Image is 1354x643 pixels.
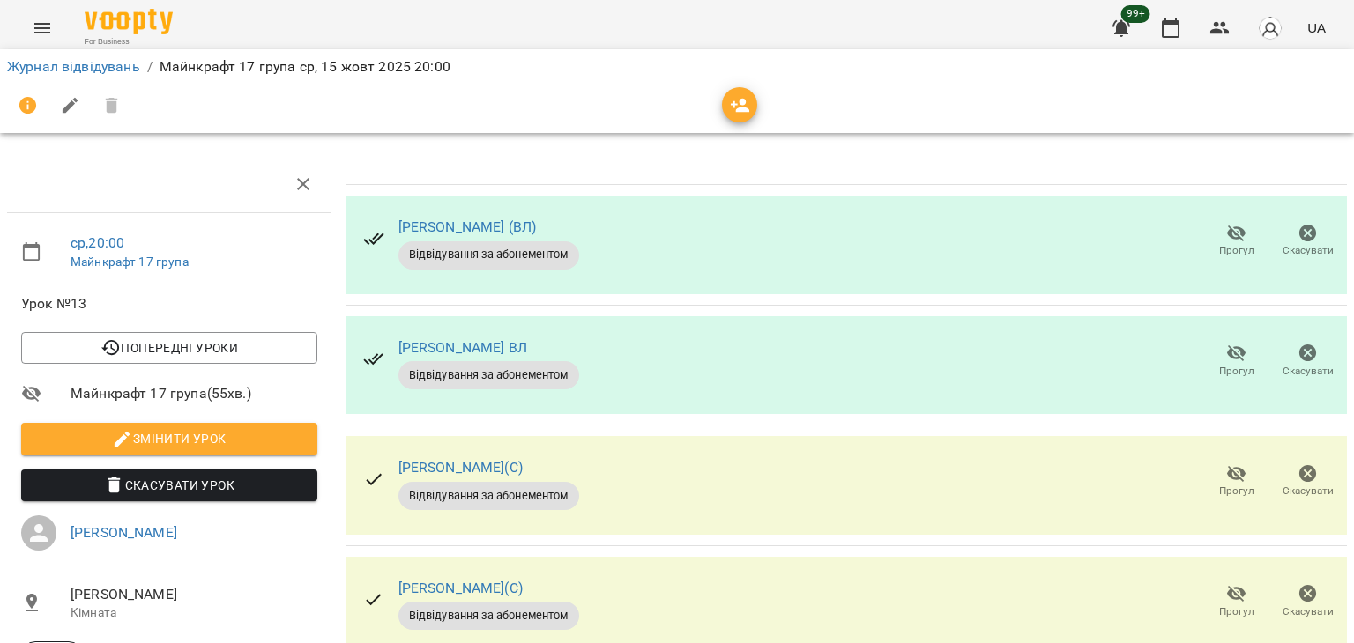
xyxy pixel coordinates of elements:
[71,524,177,541] a: [PERSON_NAME]
[1272,457,1343,506] button: Скасувати
[1283,243,1334,258] span: Скасувати
[1201,217,1272,266] button: Прогул
[1307,18,1326,37] span: UA
[1283,604,1334,619] span: Скасувати
[398,459,523,476] a: [PERSON_NAME](С)
[1219,484,1254,499] span: Прогул
[71,234,124,251] a: ср , 20:00
[21,332,317,364] button: Попередні уроки
[398,247,579,262] span: Відвідування за абонементом
[7,56,1347,78] nav: breadcrumb
[1201,578,1272,627] button: Прогул
[1258,16,1283,41] img: avatar_s.png
[35,337,303,358] span: Попередні уроки
[71,584,317,605] span: [PERSON_NAME]
[21,7,63,49] button: Menu
[1300,11,1333,44] button: UA
[35,475,303,496] span: Скасувати Урок
[1201,457,1272,506] button: Прогул
[160,56,450,78] p: Майнкрафт 17 група ср, 15 жовт 2025 20:00
[398,608,579,624] span: Відвідування за абонементом
[398,339,527,356] a: [PERSON_NAME] ВЛ
[35,428,303,449] span: Змінити урок
[21,423,317,455] button: Змінити урок
[7,58,140,75] a: Журнал відвідувань
[398,580,523,596] a: [PERSON_NAME](С)
[1283,364,1334,379] span: Скасувати
[398,218,537,235] a: [PERSON_NAME] (ВЛ)
[85,36,173,48] span: For Business
[1272,578,1343,627] button: Скасувати
[71,604,317,622] p: Кімната
[71,383,317,404] span: Майнкрафт 17 група ( 55 хв. )
[85,9,173,34] img: Voopty Logo
[1272,217,1343,266] button: Скасувати
[1283,484,1334,499] span: Скасувати
[147,56,153,78] li: /
[1272,336,1343,386] button: Скасувати
[21,469,317,501] button: Скасувати Урок
[1121,5,1150,23] span: 99+
[398,488,579,504] span: Відвідування за абонементом
[21,293,317,314] span: Урок №13
[1201,336,1272,386] button: Прогул
[1219,364,1254,379] span: Прогул
[71,255,189,269] a: Майнкрафт 17 група
[1219,604,1254,619] span: Прогул
[398,367,579,383] span: Відвідування за абонементом
[1219,243,1254,258] span: Прогул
